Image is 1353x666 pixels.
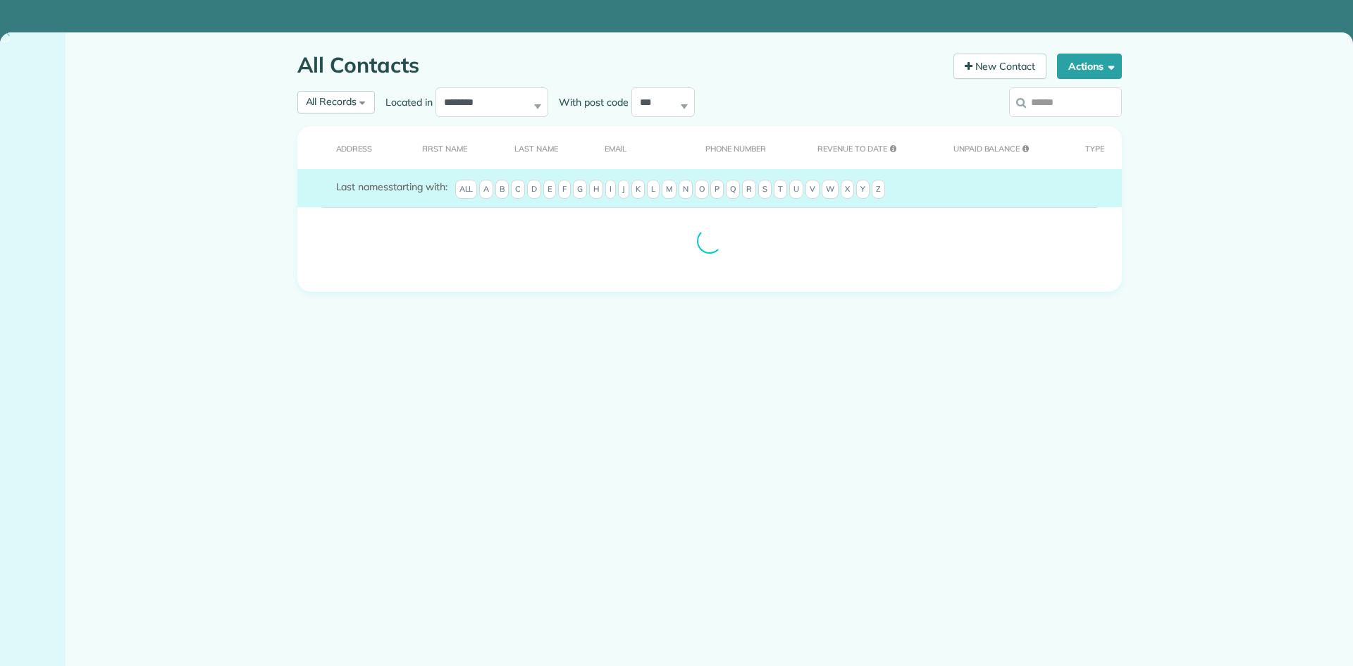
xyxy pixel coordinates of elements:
[605,180,616,199] span: I
[455,180,478,199] span: All
[789,180,803,199] span: U
[548,95,631,109] label: With post code
[758,180,772,199] span: S
[618,180,629,199] span: J
[493,126,583,169] th: Last Name
[647,180,660,199] span: L
[1057,54,1122,79] button: Actions
[796,126,932,169] th: Revenue to Date
[742,180,756,199] span: R
[336,180,389,193] span: Last names
[841,180,854,199] span: X
[631,180,645,199] span: K
[856,180,870,199] span: Y
[543,180,556,199] span: E
[953,54,1046,79] a: New Contact
[583,126,684,169] th: Email
[710,180,724,199] span: P
[684,126,796,169] th: Phone number
[297,126,400,169] th: Address
[527,180,541,199] span: D
[822,180,839,199] span: W
[297,54,944,77] h1: All Contacts
[495,180,509,199] span: B
[306,95,357,108] span: All Records
[1063,126,1121,169] th: Type
[695,180,709,199] span: O
[589,180,603,199] span: H
[558,180,571,199] span: F
[336,180,447,194] label: starting with:
[805,180,820,199] span: V
[511,180,525,199] span: C
[774,180,787,199] span: T
[479,180,493,199] span: A
[679,180,693,199] span: N
[726,180,740,199] span: Q
[872,180,885,199] span: Z
[932,126,1063,169] th: Unpaid Balance
[375,95,435,109] label: Located in
[573,180,587,199] span: G
[400,126,493,169] th: First Name
[662,180,676,199] span: M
